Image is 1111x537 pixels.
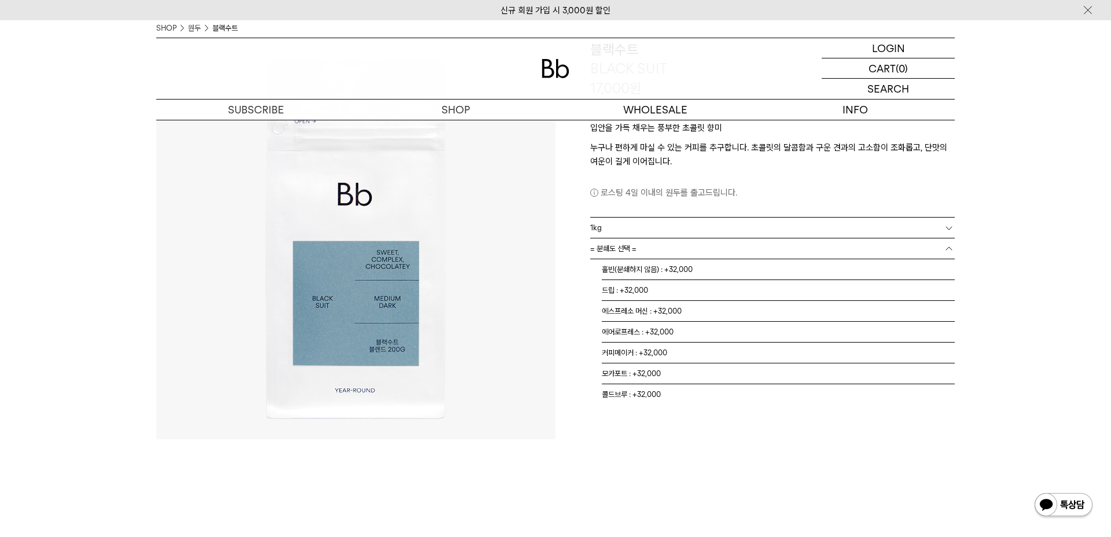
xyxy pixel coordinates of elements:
img: 블랙수트 [156,40,555,439]
li: 홀빈(분쇄하지 않음) : +32,000 [602,259,955,280]
p: 입안을 가득 채우는 풍부한 초콜릿 향미 [590,121,955,141]
li: 커피메이커 : +32,000 [602,343,955,363]
img: 카카오톡 채널 1:1 채팅 버튼 [1033,492,1094,520]
p: (0) [896,58,908,78]
p: 로스팅 4일 이내의 원두를 출고드립니다. [590,186,955,200]
p: 누구나 편하게 마실 수 있는 커피를 추구합니다. 초콜릿의 달콤함과 구운 견과의 고소함이 조화롭고, 단맛의 여운이 길게 이어집니다. [590,141,955,168]
li: 에스프레소 머신 : +32,000 [602,301,955,322]
p: SEARCH [867,79,909,99]
a: SHOP [356,100,555,120]
span: 1kg [590,218,602,238]
span: = 분쇄도 선택 = [590,238,637,259]
li: 에어로프레스 : +32,000 [602,322,955,343]
a: SUBSCRIBE [156,100,356,120]
p: CART [869,58,896,78]
p: WHOLESALE [555,100,755,120]
p: INFO [755,100,955,120]
a: 신규 회원 가입 시 3,000원 할인 [501,5,610,16]
li: 모카포트 : +32,000 [602,363,955,384]
li: 드립 : +32,000 [602,280,955,301]
li: 콜드브루 : +32,000 [602,384,955,405]
a: CART (0) [822,58,955,79]
p: LOGIN [872,38,905,58]
a: LOGIN [822,38,955,58]
img: 로고 [542,59,569,78]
